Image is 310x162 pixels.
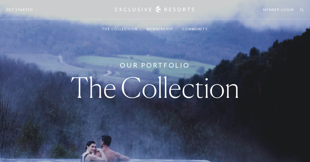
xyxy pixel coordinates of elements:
a: Member Login [263,7,294,12]
h1: The Collection [71,74,240,102]
a: Get Started [6,7,33,12]
a: Community [182,20,208,38]
h6: Our Portfolio [120,60,190,70]
a: The Collection [102,20,137,38]
a: Membership [147,20,173,38]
